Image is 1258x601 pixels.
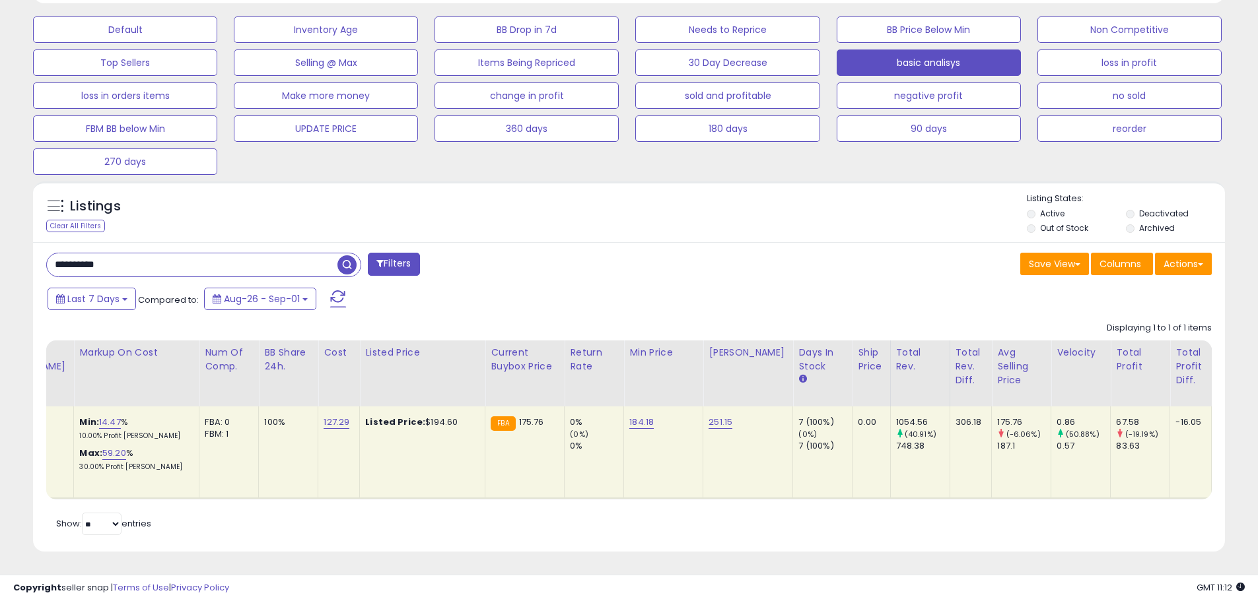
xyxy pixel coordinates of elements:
[365,416,425,428] b: Listed Price:
[635,82,820,109] button: sold and profitable
[234,115,418,142] button: UPDATE PRICE
[79,431,189,441] p: 10.00% Profit [PERSON_NAME]
[46,220,105,232] div: Clear All Filters
[1107,322,1212,334] div: Displaying 1 to 1 of 1 items
[837,16,1021,43] button: BB Price Below Min
[629,346,697,360] div: Min Price
[570,440,623,452] div: 0%
[1020,253,1089,275] button: Save View
[99,416,121,429] a: 14.47
[368,253,419,276] button: Filters
[1139,208,1189,219] label: Deactivated
[56,517,151,530] span: Show: entries
[1037,82,1222,109] button: no sold
[491,346,559,373] div: Current Buybox Price
[79,447,189,472] div: %
[33,82,217,109] button: loss in orders items
[635,115,820,142] button: 180 days
[324,416,349,429] a: 127.29
[798,346,847,373] div: Days In Stock
[1057,346,1105,360] div: Velocity
[264,346,312,373] div: BB Share 24h.
[113,581,169,594] a: Terms of Use
[1040,222,1088,234] label: Out of Stock
[837,115,1021,142] button: 90 days
[1037,16,1222,43] button: Non Competitive
[837,49,1021,76] button: basic analisys
[1175,346,1206,387] div: Total Profit Diff.
[234,82,418,109] button: Make more money
[138,294,199,306] span: Compared to:
[997,416,1051,428] div: 175.76
[13,581,61,594] strong: Copyright
[33,16,217,43] button: Default
[205,428,248,440] div: FBM: 1
[956,346,987,387] div: Total Rev. Diff.
[33,49,217,76] button: Top Sellers
[798,373,806,385] small: Days In Stock.
[79,416,99,428] b: Min:
[171,581,229,594] a: Privacy Policy
[570,429,588,439] small: (0%)
[896,416,950,428] div: 1054.56
[491,416,515,431] small: FBA
[1006,429,1041,439] small: (-6.06%)
[1057,416,1110,428] div: 0.86
[798,429,817,439] small: (0%)
[435,115,619,142] button: 360 days
[1040,208,1065,219] label: Active
[1027,193,1225,205] p: Listing States:
[204,288,316,310] button: Aug-26 - Sep-01
[798,416,852,428] div: 7 (100%)
[67,292,120,305] span: Last 7 Days
[1100,257,1141,270] span: Columns
[858,346,884,373] div: Ship Price
[234,49,418,76] button: Selling @ Max
[435,82,619,109] button: change in profit
[324,346,354,360] div: Cost
[896,346,944,373] div: Total Rev.
[435,49,619,76] button: Items Being Repriced
[1125,429,1158,439] small: (-19.19%)
[70,197,121,216] h5: Listings
[102,447,126,460] a: 59.20
[79,416,189,441] div: %
[635,16,820,43] button: Needs to Reprice
[234,16,418,43] button: Inventory Age
[33,148,217,175] button: 270 days
[79,462,189,472] p: 30.00% Profit [PERSON_NAME]
[1175,416,1201,428] div: -16.05
[570,346,618,373] div: Return Rate
[79,447,102,459] b: Max:
[435,16,619,43] button: BB Drop in 7d
[1116,416,1170,428] div: 67.58
[956,416,982,428] div: 306.18
[48,288,136,310] button: Last 7 Days
[798,440,852,452] div: 7 (100%)
[629,416,654,429] a: 184.18
[1155,253,1212,275] button: Actions
[74,340,199,406] th: The percentage added to the cost of goods (COGS) that forms the calculator for Min & Max prices.
[1037,115,1222,142] button: reorder
[1091,253,1153,275] button: Columns
[1139,222,1175,234] label: Archived
[709,416,732,429] a: 251.15
[896,440,950,452] div: 748.38
[264,416,308,428] div: 100%
[1116,346,1164,373] div: Total Profit
[837,82,1021,109] button: negative profit
[1197,581,1245,594] span: 2025-09-9 11:12 GMT
[365,346,479,360] div: Listed Price
[997,346,1045,387] div: Avg Selling Price
[224,292,300,305] span: Aug-26 - Sep-01
[1066,429,1100,439] small: (50.88%)
[635,49,820,76] button: 30 Day Decrease
[205,416,248,428] div: FBA: 0
[905,429,936,439] small: (40.91%)
[858,416,880,428] div: 0.00
[570,416,623,428] div: 0%
[1116,440,1170,452] div: 83.63
[519,416,544,428] span: 175.76
[205,346,253,373] div: Num of Comp.
[33,115,217,142] button: FBM BB below Min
